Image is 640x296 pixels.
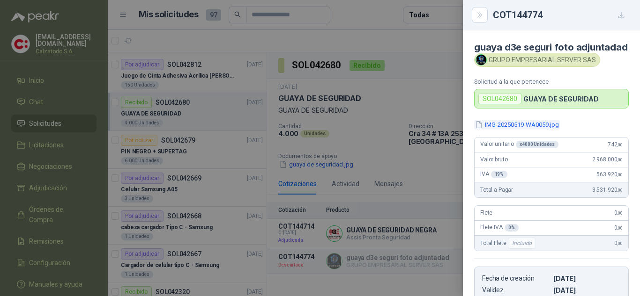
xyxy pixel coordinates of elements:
span: 742 [608,141,623,148]
span: 0 [614,224,623,231]
div: x 4000 Unidades [516,141,558,148]
span: Flete IVA [480,224,519,231]
span: IVA [480,171,507,178]
p: Validez [482,286,550,294]
p: [DATE] [553,286,621,294]
span: ,00 [617,157,623,162]
span: Total Flete [480,238,538,249]
span: ,00 [617,225,623,231]
div: 19 % [491,171,508,178]
span: 0 [614,209,623,216]
p: Fecha de creación [482,274,550,282]
h4: guaya d3e seguri foto adjuntadad [474,42,629,53]
div: COT144774 [493,7,629,22]
p: [DATE] [553,274,621,282]
div: 0 % [505,224,519,231]
span: 563.920 [596,171,623,178]
span: ,00 [617,172,623,177]
span: Valor bruto [480,156,507,163]
span: Total a Pagar [480,187,513,193]
img: Company Logo [476,55,486,65]
p: Solicitud a la que pertenece [474,78,629,85]
button: Close [474,9,485,21]
span: ,00 [617,188,623,193]
span: 0 [614,240,623,246]
span: ,00 [617,210,623,216]
span: ,00 [617,142,623,147]
div: GRUPO EMPRESARIAL SERVER SAS [474,53,600,67]
div: Incluido [508,238,536,249]
span: Valor unitario [480,141,558,148]
span: 3.531.920 [592,187,623,193]
span: Flete [480,209,492,216]
p: GUAYA DE SEGURIDAD [523,95,598,103]
span: ,00 [617,241,623,246]
button: IMG-20250519-WA0059.jpg [474,120,560,130]
span: 2.968.000 [592,156,623,163]
div: SOL042680 [478,93,521,104]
